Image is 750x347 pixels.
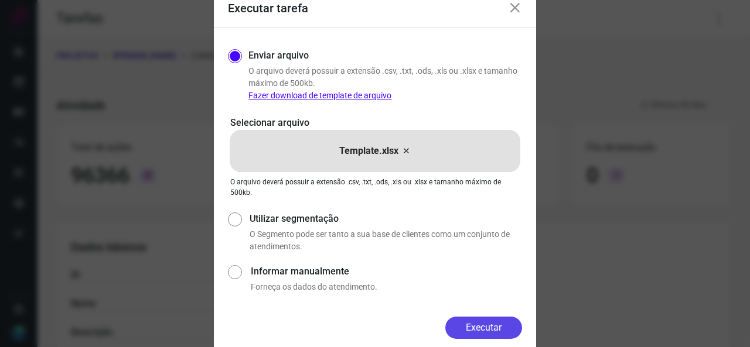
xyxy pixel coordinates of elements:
[248,91,391,100] a: Fazer download de template de arquivo
[250,212,522,226] label: Utilizar segmentação
[230,116,520,130] p: Selecionar arquivo
[248,65,522,102] p: O arquivo deverá possuir a extensão .csv, .txt, .ods, .xls ou .xlsx e tamanho máximo de 500kb.
[251,264,522,279] label: Informar manualmente
[251,281,522,293] p: Forneça os dados do atendimento.
[230,177,520,198] p: O arquivo deverá possuir a extensão .csv, .txt, .ods, .xls ou .xlsx e tamanho máximo de 500kb.
[445,317,522,339] button: Executar
[228,1,308,15] h3: Executar tarefa
[248,49,309,63] label: Enviar arquivo
[339,144,398,158] p: Template.xlsx
[250,228,522,253] p: O Segmento pode ser tanto a sua base de clientes como um conjunto de atendimentos.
